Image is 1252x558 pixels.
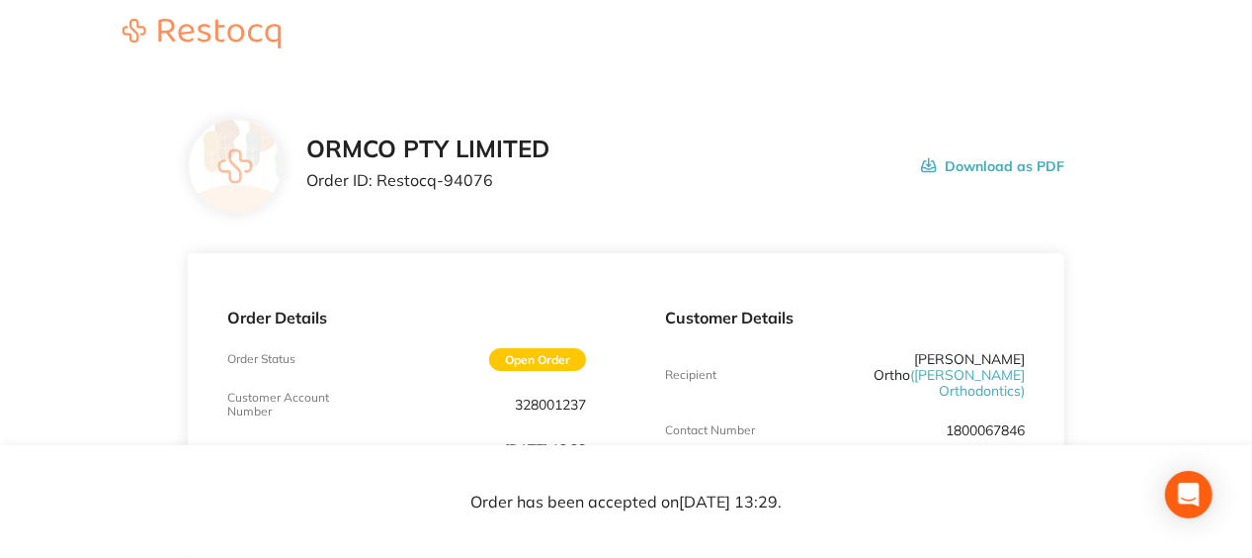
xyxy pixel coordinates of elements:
span: ( [PERSON_NAME] Orthodontics ) [910,366,1025,400]
p: Order Date [227,443,288,457]
p: Recipient [665,368,716,382]
p: [DATE] 12:28 [505,441,586,457]
p: Order Details [227,309,586,326]
div: Open Intercom Messenger [1165,471,1212,518]
h2: ORMCO PTY LIMITED [306,136,549,163]
p: [PERSON_NAME] Ortho [786,351,1025,399]
span: Open Order [489,348,586,371]
p: Customer Account Number [227,391,347,418]
button: Download as PDF [921,136,1064,197]
p: Order Status [227,352,295,366]
p: 1800067846 [946,422,1025,438]
p: Customer Details [665,309,1024,326]
p: Order has been accepted on [DATE] 13:29 . [470,493,782,511]
img: Restocq logo [103,19,300,48]
p: Order ID: Restocq- 94076 [306,171,549,189]
a: Restocq logo [103,19,300,51]
p: 328001237 [515,397,586,413]
p: Contact Number [665,423,755,437]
